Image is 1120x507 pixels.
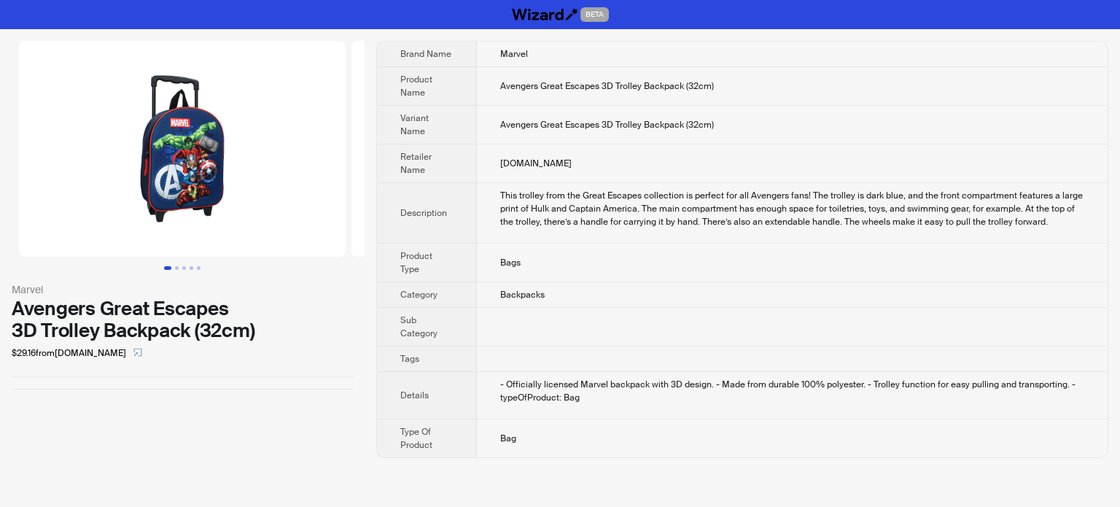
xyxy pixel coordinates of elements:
button: Go to slide 1 [164,266,171,270]
span: Avengers Great Escapes 3D Trolley Backpack (32cm) [500,119,714,131]
div: $29.16 from [DOMAIN_NAME] [12,341,353,365]
span: Brand Name [400,48,451,60]
span: Product Type [400,250,432,275]
span: Marvel [500,48,528,60]
div: Marvel [12,282,353,298]
button: Go to slide 5 [197,266,201,270]
span: Details [400,390,429,401]
img: Avengers Great Escapes 3D Trolley Backpack (32cm) Avengers Great Escapes 3D Trolley Backpack (32c... [351,41,678,257]
span: BETA [580,7,609,22]
span: select [133,348,142,357]
span: Sub Category [400,314,437,339]
img: Avengers Great Escapes 3D Trolley Backpack (32cm) Avengers Great Escapes 3D Trolley Backpack (32c... [19,41,346,257]
span: Backpacks [500,289,545,301]
span: Bags [500,257,521,268]
button: Go to slide 2 [175,266,179,270]
span: Retailer Name [400,151,432,176]
span: Product Name [400,74,432,98]
div: - Officially licensed Marvel backpack with 3D design. - Made from durable 100% polyester. - Troll... [500,378,1084,404]
span: Variant Name [400,112,429,137]
button: Go to slide 3 [182,266,186,270]
span: Avengers Great Escapes 3D Trolley Backpack (32cm) [500,80,714,92]
span: Bag [500,433,516,444]
span: Tags [400,353,419,365]
button: Go to slide 4 [190,266,193,270]
div: Avengers Great Escapes 3D Trolley Backpack (32cm) [12,298,353,341]
span: [DOMAIN_NAME] [500,158,572,169]
span: Category [400,289,437,301]
div: This trolley from the Great Escapes collection is perfect for all Avengers fans! The trolley is d... [500,189,1084,228]
span: Type Of Product [400,426,432,451]
span: Description [400,207,447,219]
